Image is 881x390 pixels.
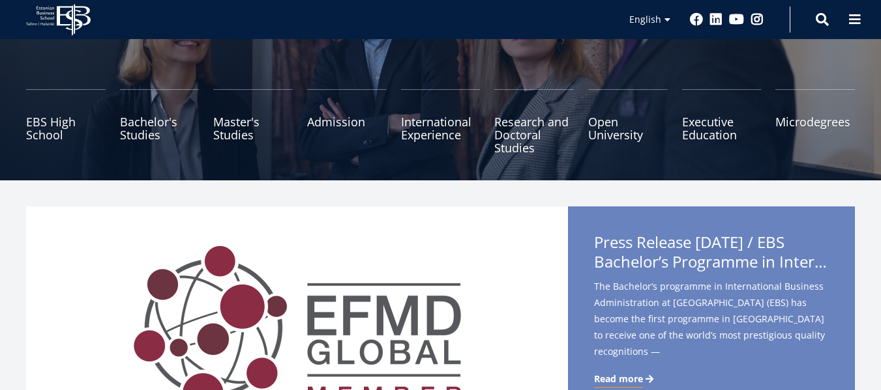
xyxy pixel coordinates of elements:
a: Executive Education [682,89,762,154]
a: Instagram [751,13,764,26]
a: Master's Studies [213,89,293,154]
a: Youtube [729,13,744,26]
span: Bachelor’s Programme in International Business Administration Among the World’s Best with Five-Ye... [594,252,829,272]
a: Research and Doctoral Studies [494,89,574,154]
a: Facebook [690,13,703,26]
a: Read more [594,372,656,385]
a: Bachelor's Studies [120,89,200,154]
a: Admission [307,89,387,154]
a: EBS High School [26,89,106,154]
a: International Experience [401,89,481,154]
span: Read more [594,372,643,385]
a: Microdegrees [775,89,855,154]
span: Press Release [DATE] / EBS [594,232,829,275]
a: Linkedin [709,13,723,26]
span: The Bachelor’s programme in International Business Administration at [GEOGRAPHIC_DATA] (EBS) has ... [594,278,829,380]
a: Open University [588,89,668,154]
